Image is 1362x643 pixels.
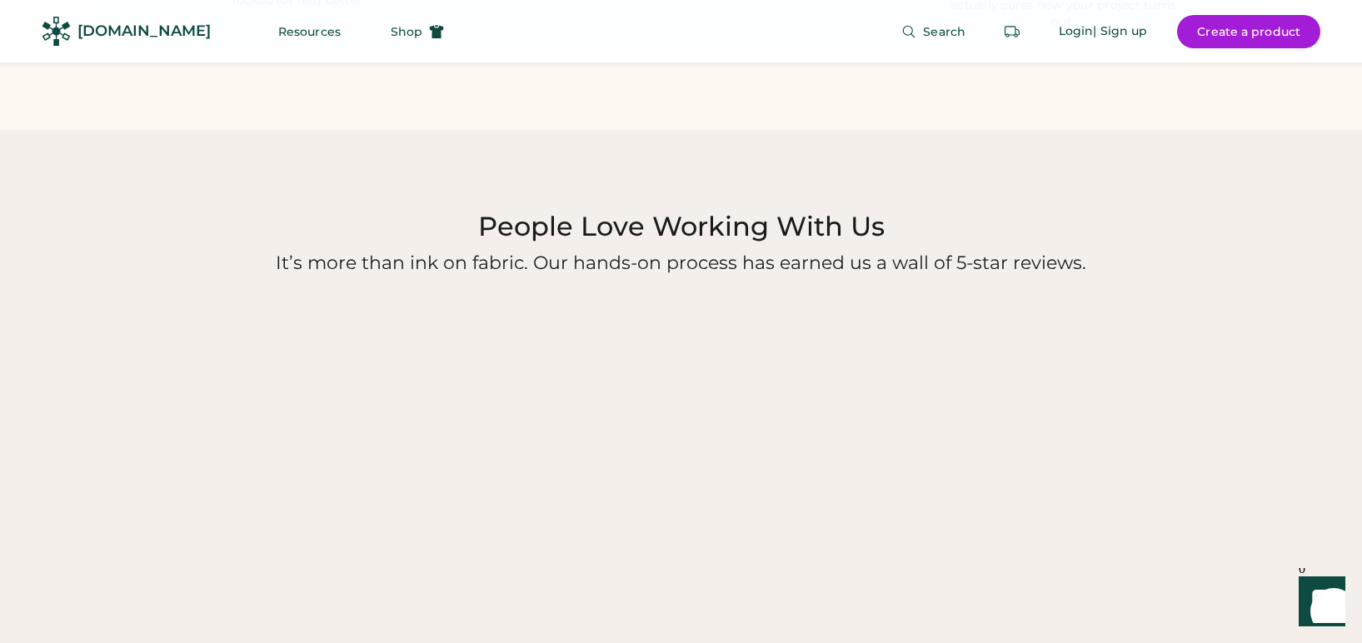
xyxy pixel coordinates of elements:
[102,287,1261,594] iframe: EmbedSocial Universal Widget
[1177,15,1320,48] button: Create a product
[1283,568,1355,640] iframe: Front Chat
[40,210,1322,243] h2: People Love Working With Us
[40,252,1322,275] div: It’s more than ink on fabric. Our hands-on process has earned us a wall of 5-star reviews.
